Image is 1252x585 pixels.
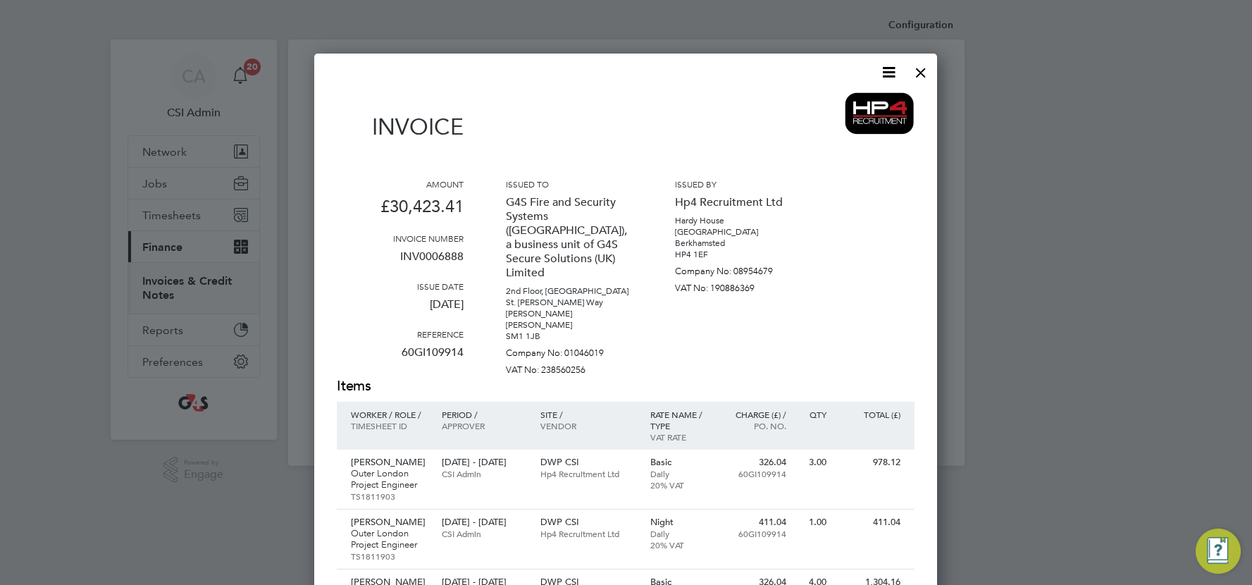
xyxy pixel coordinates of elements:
[351,468,428,491] p: Outer London Project Engineer
[841,457,900,468] p: 978.12
[650,479,712,491] p: 20% VAT
[351,457,428,468] p: [PERSON_NAME]
[845,92,915,135] img: hp4recruitment-logo-remittance.png
[337,281,464,292] h3: Issue date
[675,215,802,226] p: Hardy House
[725,528,786,539] p: 60GI109914
[540,468,636,479] p: Hp4 Recruitment Ltd
[442,420,526,431] p: Approver
[351,420,428,431] p: Timesheet ID
[506,331,633,342] p: SM1 1JB
[800,457,826,468] p: 3.00
[351,550,428,562] p: TS1811903
[337,376,915,396] h2: Items
[540,409,636,420] p: Site /
[337,190,464,233] p: £30,423.41
[650,457,712,468] p: Basic
[675,238,802,249] p: Berkhamsted
[337,178,464,190] h3: Amount
[650,431,712,443] p: VAT rate
[506,178,633,190] h3: Issued to
[675,277,802,294] p: VAT No: 190886369
[725,409,786,420] p: Charge (£) /
[351,409,428,420] p: Worker / Role /
[337,292,464,328] p: [DATE]
[506,297,633,308] p: St. [PERSON_NAME] Way
[675,190,802,215] p: Hp4 Recruitment Ltd
[675,249,802,260] p: HP4 1EF
[675,260,802,277] p: Company No: 08954679
[725,420,786,431] p: Po. No.
[506,285,633,297] p: 2nd Floor, [GEOGRAPHIC_DATA]
[540,528,636,539] p: Hp4 Recruitment Ltd
[442,517,526,528] p: [DATE] - [DATE]
[1196,529,1241,574] button: Engage Resource Center
[540,457,636,468] p: DWP CSI
[337,328,464,340] h3: Reference
[650,528,712,539] p: Daily
[506,342,633,359] p: Company No: 01046019
[800,517,826,528] p: 1.00
[675,178,802,190] h3: Issued by
[725,457,786,468] p: 326.04
[351,491,428,502] p: TS1811903
[506,319,633,331] p: [PERSON_NAME]
[351,517,428,528] p: [PERSON_NAME]
[351,528,428,550] p: Outer London Project Engineer
[650,517,712,528] p: Night
[337,233,464,244] h3: Invoice number
[506,359,633,376] p: VAT No: 238560256
[442,457,526,468] p: [DATE] - [DATE]
[650,539,712,550] p: 20% VAT
[506,190,633,285] p: G4S Fire and Security Systems ([GEOGRAPHIC_DATA]), a business unit of G4S Secure Solutions (UK) L...
[337,113,464,140] h1: Invoice
[337,244,464,281] p: INV0006888
[337,340,464,376] p: 60GI109914
[506,308,633,319] p: [PERSON_NAME]
[442,409,526,420] p: Period /
[442,468,526,479] p: CSI Admin
[725,517,786,528] p: 411.04
[540,517,636,528] p: DWP CSI
[800,409,826,420] p: QTY
[841,517,900,528] p: 411.04
[650,468,712,479] p: Daily
[442,528,526,539] p: CSI Admin
[650,409,712,431] p: Rate name / type
[675,226,802,238] p: [GEOGRAPHIC_DATA]
[725,468,786,479] p: 60GI109914
[841,409,900,420] p: Total (£)
[540,420,636,431] p: Vendor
